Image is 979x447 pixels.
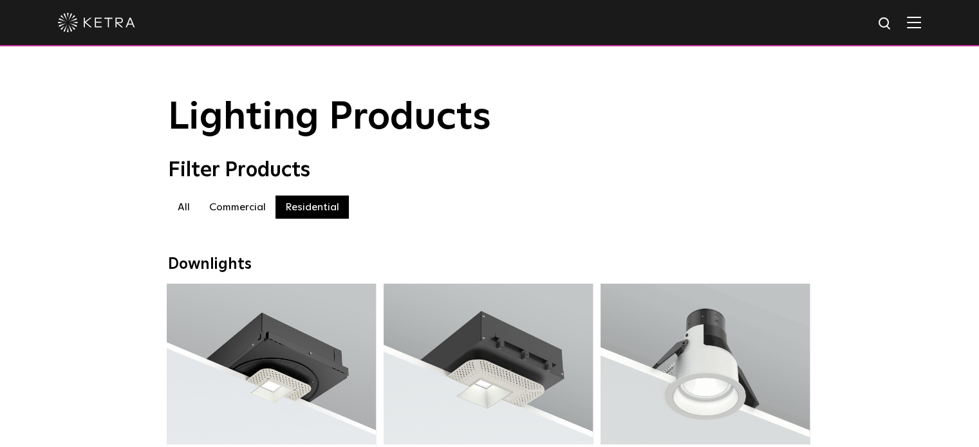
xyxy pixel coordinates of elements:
[168,255,812,274] div: Downlights
[200,196,275,219] label: Commercial
[877,16,893,32] img: search icon
[168,158,812,183] div: Filter Products
[907,16,921,28] img: Hamburger%20Nav.svg
[275,196,349,219] label: Residential
[168,196,200,219] label: All
[58,13,135,32] img: ketra-logo-2019-white
[168,98,491,137] span: Lighting Products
